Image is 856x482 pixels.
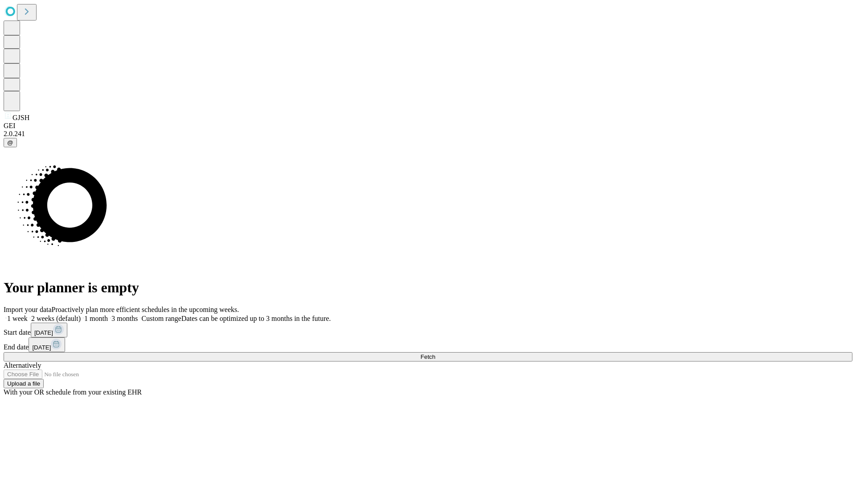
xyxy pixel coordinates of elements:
button: [DATE] [29,337,65,352]
span: 1 month [84,315,108,322]
span: Custom range [141,315,181,322]
span: [DATE] [34,329,53,336]
span: 3 months [111,315,138,322]
div: End date [4,337,852,352]
button: Fetch [4,352,852,361]
button: [DATE] [31,323,67,337]
span: Dates can be optimized up to 3 months in the future. [181,315,331,322]
span: 1 week [7,315,28,322]
span: Proactively plan more efficient schedules in the upcoming weeks. [52,306,239,313]
div: 2.0.241 [4,130,852,138]
span: GJSH [12,114,29,121]
span: @ [7,139,13,146]
span: Alternatively [4,361,41,369]
div: GEI [4,122,852,130]
button: @ [4,138,17,147]
h1: Your planner is empty [4,279,852,296]
span: Fetch [420,353,435,360]
span: [DATE] [32,344,51,351]
button: Upload a file [4,379,44,388]
span: 2 weeks (default) [31,315,81,322]
div: Start date [4,323,852,337]
span: With your OR schedule from your existing EHR [4,388,142,396]
span: Import your data [4,306,52,313]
